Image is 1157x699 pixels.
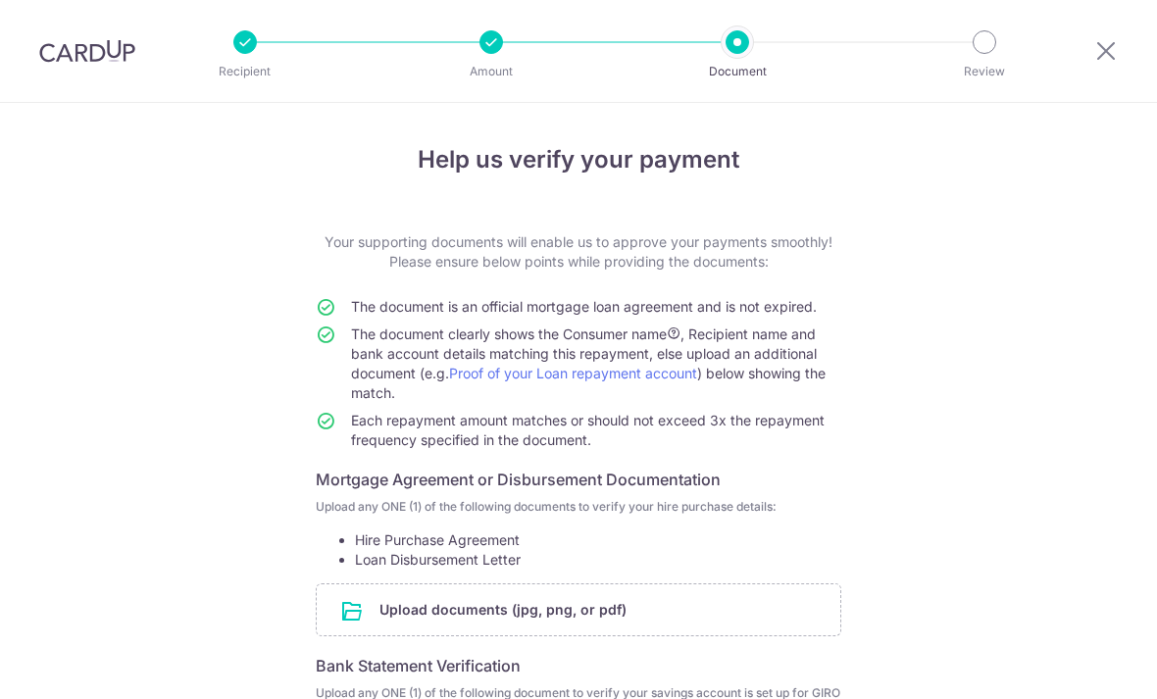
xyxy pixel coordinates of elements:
[316,232,841,272] p: Your supporting documents will enable us to approve your payments smoothly! Please ensure below p...
[912,62,1057,81] p: Review
[316,499,841,515] p: Upload any ONE (1) of the following documents to verify your hire purchase details:
[351,298,817,315] span: The document is an official mortgage loan agreement and is not expired.
[1031,640,1137,689] iframe: Opens a widget where you can find more information
[665,62,810,81] p: Document
[351,412,825,448] span: Each repayment amount matches or should not exceed 3x the repayment frequency specified in the do...
[316,142,841,177] h4: Help us verify your payment
[351,325,826,401] span: The document clearly shows the Consumer name , Recipient name and bank account details matching t...
[355,550,841,570] li: Loan Disbursement Letter
[316,583,841,636] div: Upload documents (jpg, png, or pdf)
[355,530,841,550] li: Hire Purchase Agreement
[39,39,135,63] img: CardUp
[316,654,841,677] h6: Bank Statement Verification
[173,62,318,81] p: Recipient
[419,62,564,81] p: Amount
[449,365,697,381] a: Proof of your Loan repayment account
[316,468,841,491] h6: Mortgage Agreement or Disbursement Documentation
